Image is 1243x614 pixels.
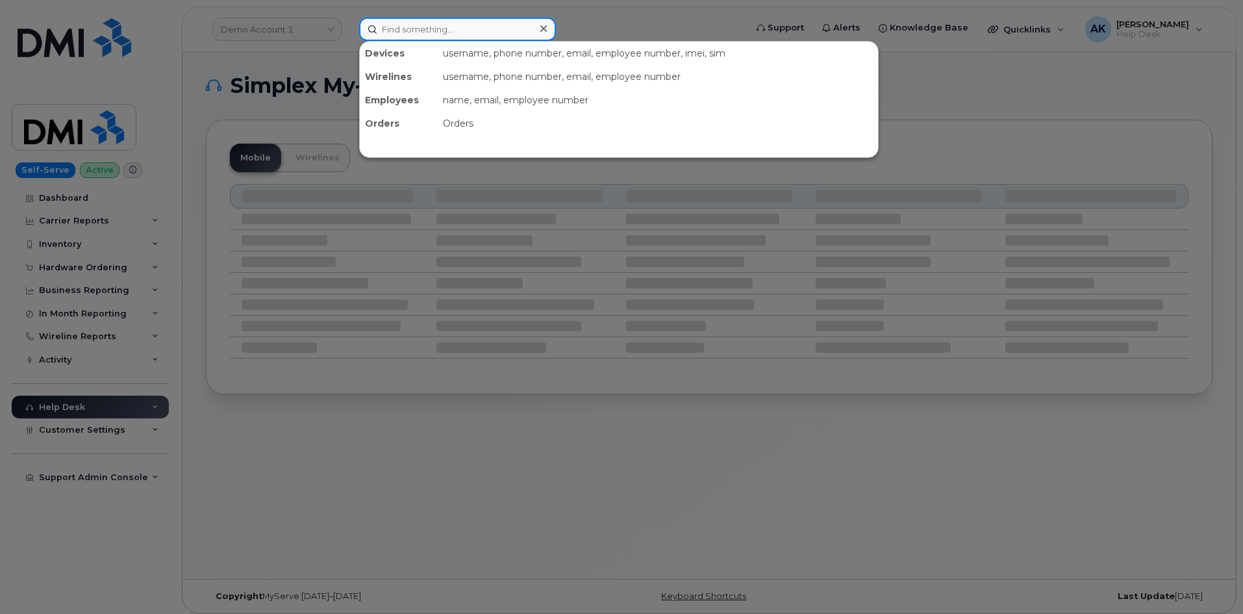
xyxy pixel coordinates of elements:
[360,112,438,135] div: Orders
[438,88,878,112] div: name, email, employee number
[360,42,438,65] div: Devices
[360,88,438,112] div: Employees
[438,42,878,65] div: username, phone number, email, employee number, imei, sim
[438,65,878,88] div: username, phone number, email, employee number
[438,112,878,135] div: Orders
[360,65,438,88] div: Wirelines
